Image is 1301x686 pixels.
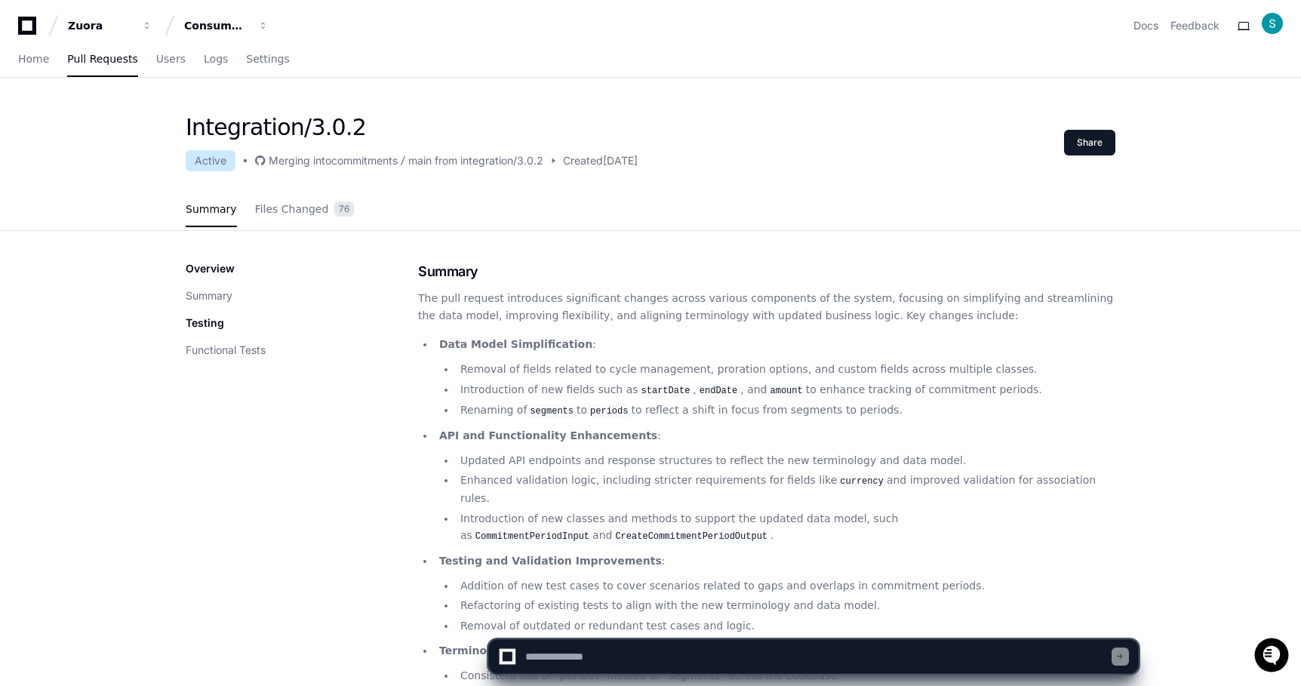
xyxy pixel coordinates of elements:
button: Feedback [1170,18,1219,33]
a: Powered byPylon [106,158,183,170]
h1: Integration/3.0.2 [186,114,638,141]
p: Overview [186,261,235,276]
img: PlayerZero [15,15,45,45]
span: Settings [246,54,289,63]
span: Pull Requests [67,54,137,63]
li: Addition of new test cases to cover scenarios related to gaps and overlaps in commitment periods. [456,577,1115,595]
a: Logs [204,42,228,77]
p: The pull request introduces significant changes across various components of the system, focusing... [418,290,1115,325]
div: Welcome [15,60,275,85]
div: Zuora [68,18,133,33]
li: Refactoring of existing tests to align with the new terminology and data model. [456,597,1115,614]
li: Removal of outdated or redundant test cases and logic. [456,617,1115,635]
a: Home [18,42,49,77]
strong: Data Model Simplification [439,338,592,350]
span: Home [18,54,49,63]
span: Pylon [150,158,183,170]
li: Introduction of new classes and methods to support the updated data model, such as and . [456,510,1115,545]
code: currency [837,475,887,488]
code: periods [587,405,631,418]
span: Created [563,153,603,168]
div: Active [186,150,235,171]
span: 76 [334,201,354,217]
span: Files Changed [255,205,329,214]
code: endDate [697,384,740,398]
div: main from integration/3.0.2 [408,153,543,168]
button: Functional Tests [186,343,266,358]
button: Start new chat [257,117,275,135]
span: Logs [204,54,228,63]
code: CommitmentPeriodInput [472,530,592,543]
img: ACg8ocIwQl8nUVuV--54wQ4vXlT90UsHRl14hmZWFd_0DEy7cbtoqw=s96-c [1262,13,1283,34]
p: : [439,336,1115,353]
strong: Terminology and Consistency Updates [439,644,666,657]
p: : [439,642,1115,660]
strong: Testing and Validation Improvements [439,555,662,567]
code: startDate [638,384,694,398]
li: Enhanced validation logic, including stricter requirements for fields like and improved validatio... [456,472,1115,506]
button: Consumption [178,12,275,39]
li: Removal of fields related to cycle management, proration options, and custom fields across multip... [456,361,1115,378]
button: Zuora [62,12,158,39]
li: Consistent use of "periods" instead of "segments" across the codebase. [456,667,1115,684]
a: Docs [1133,18,1158,33]
div: commitments [331,153,398,168]
div: Start new chat [51,112,248,128]
p: : [439,552,1115,570]
h1: Summary [418,261,1115,282]
li: Introduction of new fields such as , , and to enhance tracking of commitment periods. [456,381,1115,399]
strong: API and Functionality Enhancements [439,429,657,441]
p: Testing [186,315,224,331]
span: [DATE] [603,153,638,168]
a: Users [156,42,186,77]
div: Consumption [184,18,249,33]
p: : [439,427,1115,445]
a: Pull Requests [67,42,137,77]
button: Share [1064,130,1115,155]
code: amount [767,384,805,398]
code: segments [527,405,577,418]
span: Summary [186,205,237,214]
img: 1736555170064-99ba0984-63c1-480f-8ee9-699278ef63ed [15,112,42,140]
li: Updated API endpoints and response structures to reflect the new terminology and data model. [456,452,1115,469]
span: Users [156,54,186,63]
li: Renaming of to to reflect a shift in focus from segments to periods. [456,401,1115,420]
button: Summary [186,288,232,303]
div: Merging into [269,153,331,168]
div: We're available if you need us! [51,128,191,140]
iframe: Open customer support [1253,636,1293,677]
a: Settings [246,42,289,77]
code: CreateCommitmentPeriodOutput [612,530,770,543]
